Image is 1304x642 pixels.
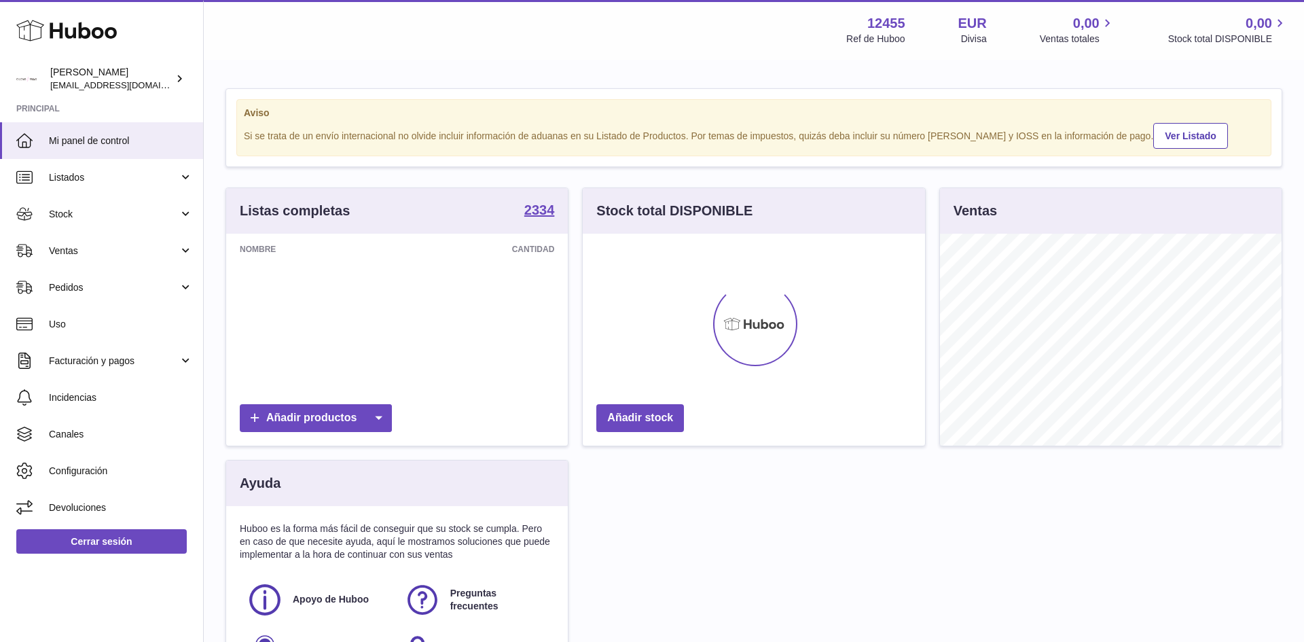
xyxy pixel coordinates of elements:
strong: EUR [958,14,987,33]
span: Stock [49,208,179,221]
span: Devoluciones [49,501,193,514]
a: 2334 [524,203,555,219]
span: 0,00 [1246,14,1272,33]
a: Ver Listado [1153,123,1227,149]
h3: Ayuda [240,474,280,493]
strong: 12455 [867,14,905,33]
a: 0,00 Ventas totales [1040,14,1115,46]
div: [PERSON_NAME] [50,66,173,92]
h3: Listas completas [240,202,350,220]
span: Mi panel de control [49,135,193,147]
span: 0,00 [1073,14,1100,33]
th: Nombre [226,234,389,265]
div: Si se trata de un envío internacional no olvide incluir información de aduanas en su Listado de P... [244,121,1264,149]
a: Cerrar sesión [16,529,187,554]
span: Stock total DISPONIBLE [1168,33,1288,46]
a: Preguntas frecuentes [404,582,548,618]
span: [EMAIL_ADDRESS][DOMAIN_NAME] [50,79,200,90]
span: Listados [49,171,179,184]
div: Divisa [961,33,987,46]
span: Ventas totales [1040,33,1115,46]
a: Apoyo de Huboo [247,582,391,618]
div: Ref de Huboo [846,33,905,46]
span: Facturación y pagos [49,355,179,368]
strong: 2334 [524,203,555,217]
span: Preguntas frecuentes [450,587,547,613]
h3: Ventas [954,202,997,220]
p: Huboo es la forma más fácil de conseguir que su stock se cumpla. Pero en caso de que necesite ayu... [240,522,554,561]
span: Ventas [49,245,179,257]
a: 0,00 Stock total DISPONIBLE [1168,14,1288,46]
strong: Aviso [244,107,1264,120]
span: Uso [49,318,193,331]
span: Incidencias [49,391,193,404]
th: Cantidad [389,234,568,265]
img: pedidos@glowrias.com [16,69,37,89]
h3: Stock total DISPONIBLE [596,202,753,220]
a: Añadir stock [596,404,684,432]
span: Canales [49,428,193,441]
span: Apoyo de Huboo [293,593,369,606]
span: Pedidos [49,281,179,294]
a: Añadir productos [240,404,392,432]
span: Configuración [49,465,193,478]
